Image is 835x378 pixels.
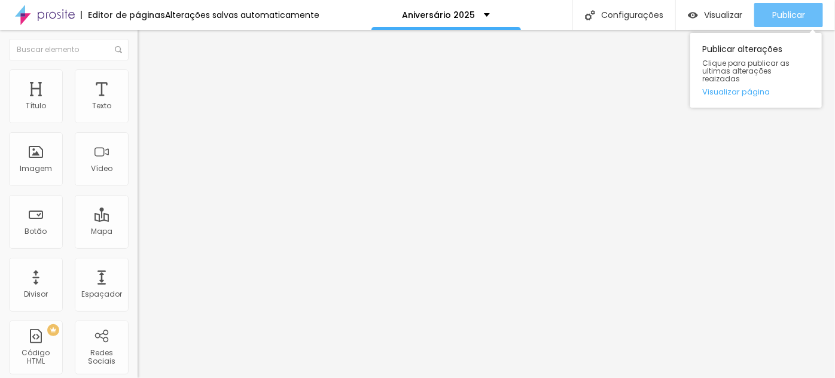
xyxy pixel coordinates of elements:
[91,227,112,236] div: Mapa
[9,39,129,60] input: Buscar elemento
[26,102,46,110] div: Título
[702,59,810,83] span: Clique para publicar as ultimas alterações reaizadas
[91,164,112,173] div: Vídeo
[20,164,52,173] div: Imagem
[690,33,822,108] div: Publicar alterações
[772,10,805,20] span: Publicar
[25,227,47,236] div: Botão
[688,10,698,20] img: view-1.svg
[702,88,810,96] a: Visualizar página
[676,3,754,27] button: Visualizar
[165,11,319,19] div: Alterações salvas automaticamente
[24,290,48,298] div: Divisor
[12,349,59,366] div: Código HTML
[92,102,111,110] div: Texto
[704,10,742,20] span: Visualizar
[115,46,122,53] img: Icone
[585,10,595,20] img: Icone
[81,11,165,19] div: Editor de páginas
[402,11,475,19] p: Aniversário 2025
[81,290,122,298] div: Espaçador
[78,349,125,366] div: Redes Sociais
[754,3,823,27] button: Publicar
[138,30,835,378] iframe: Editor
